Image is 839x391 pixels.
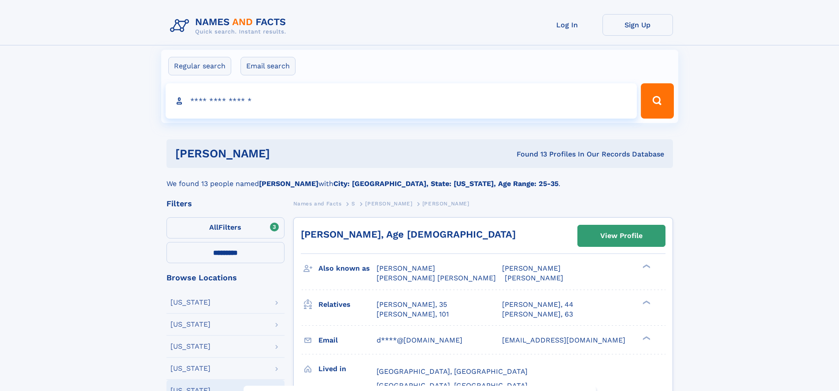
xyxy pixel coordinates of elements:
[365,201,412,207] span: [PERSON_NAME]
[377,264,435,272] span: [PERSON_NAME]
[170,365,211,372] div: [US_STATE]
[422,201,469,207] span: [PERSON_NAME]
[166,217,285,238] label: Filters
[166,168,673,189] div: We found 13 people named with .
[393,149,664,159] div: Found 13 Profiles In Our Records Database
[301,229,516,240] a: [PERSON_NAME], Age [DEMOGRAPHIC_DATA]
[318,361,377,376] h3: Lived in
[259,179,318,188] b: [PERSON_NAME]
[532,14,602,36] a: Log In
[175,148,393,159] h1: [PERSON_NAME]
[602,14,673,36] a: Sign Up
[578,225,665,246] a: View Profile
[640,335,651,341] div: ❯
[640,299,651,305] div: ❯
[365,198,412,209] a: [PERSON_NAME]
[318,297,377,312] h3: Relatives
[377,381,528,390] span: [GEOGRAPHIC_DATA], [GEOGRAPHIC_DATA]
[377,367,528,376] span: [GEOGRAPHIC_DATA], [GEOGRAPHIC_DATA]
[293,198,342,209] a: Names and Facts
[170,343,211,350] div: [US_STATE]
[333,179,558,188] b: City: [GEOGRAPHIC_DATA], State: [US_STATE], Age Range: 25-35
[641,83,673,119] button: Search Button
[377,274,496,282] span: [PERSON_NAME] [PERSON_NAME]
[209,223,218,231] span: All
[600,226,643,246] div: View Profile
[640,264,651,269] div: ❯
[168,57,231,75] label: Regular search
[240,57,296,75] label: Email search
[351,201,355,207] span: S
[377,300,447,309] a: [PERSON_NAME], 35
[502,300,573,309] a: [PERSON_NAME], 44
[318,333,377,348] h3: Email
[166,200,285,208] div: Filters
[377,309,449,319] a: [PERSON_NAME], 101
[502,336,625,344] span: [EMAIL_ADDRESS][DOMAIN_NAME]
[502,264,561,272] span: [PERSON_NAME]
[318,261,377,276] h3: Also known as
[166,83,637,119] input: search input
[170,321,211,328] div: [US_STATE]
[502,309,573,319] a: [PERSON_NAME], 63
[505,274,563,282] span: [PERSON_NAME]
[170,299,211,306] div: [US_STATE]
[351,198,355,209] a: S
[166,14,293,38] img: Logo Names and Facts
[166,274,285,282] div: Browse Locations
